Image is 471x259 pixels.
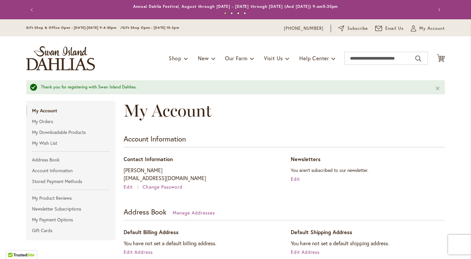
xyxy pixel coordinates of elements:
a: Edit Address [124,249,153,255]
button: 3 of 4 [237,12,239,14]
button: Next [432,3,445,16]
strong: My Account [26,106,115,116]
button: My Account [411,25,445,32]
a: Address Book [26,155,115,165]
a: Subscribe [338,25,368,32]
span: Gift Shop Open - [DATE] 10-3pm [122,26,179,30]
span: New [198,55,209,62]
address: You have not set a default shipping address. [291,239,445,247]
button: 2 of 4 [231,12,233,14]
a: My Payment Options [26,215,115,225]
a: Email Us [375,25,404,32]
a: My Orders [26,117,115,126]
span: Subscribe [347,25,368,32]
a: My Wish List [26,138,115,148]
p: [PERSON_NAME] [EMAIL_ADDRESS][DOMAIN_NAME] [124,166,278,182]
span: Newsletters [291,156,321,162]
span: Shop [169,55,182,62]
a: My Product Reviews [26,193,115,203]
a: Edit Address [291,249,320,255]
a: Account Information [26,166,115,176]
span: Help Center [299,55,329,62]
span: My Account [419,25,445,32]
a: Annual Dahlia Festival, August through [DATE] - [DATE] through [DATE] (And [DATE]) 9-am5:30pm [133,4,338,9]
a: store logo [26,46,95,70]
a: Newsletter Subscriptions [26,204,115,214]
a: Edit [124,184,141,190]
span: Visit Us [264,55,283,62]
strong: Account Information [124,134,186,143]
p: You aren't subscribed to our newsletter. [291,166,445,174]
span: Email Us [385,25,404,32]
a: [PHONE_NUMBER] [284,25,323,32]
a: Edit [291,176,300,182]
a: My Downloadable Products [26,127,115,137]
a: Change Password [143,184,183,190]
span: My Account [124,100,212,121]
strong: Address Book [124,207,166,216]
div: Thank you for registering with Swan Island Dahlias. [41,84,425,90]
a: Gift Cards [26,226,115,235]
span: Edit [124,184,133,190]
button: 1 of 4 [224,12,226,14]
address: You have not set a default billing address. [124,239,278,247]
button: 4 of 4 [244,12,246,14]
button: Previous [26,3,39,16]
span: Default Shipping Address [291,229,352,235]
span: Our Farm [225,55,247,62]
a: Stored Payment Methods [26,176,115,186]
span: Contact Information [124,156,173,162]
span: Default Billing Address [124,229,179,235]
span: Gift Shop & Office Open - [DATE]-[DATE] 9-4:30pm / [26,26,122,30]
a: Manage Addresses [173,210,215,216]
